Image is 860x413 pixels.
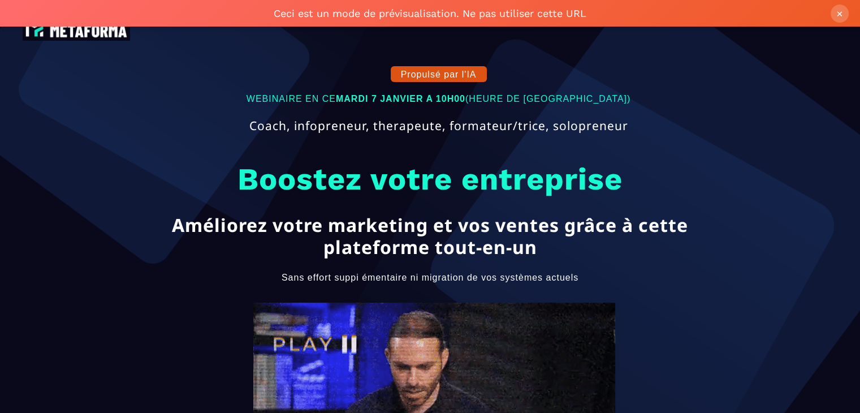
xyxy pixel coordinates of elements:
text: Améliorez votre marketing et vos ventes grâce à cette plateforme tout-en-un [150,212,710,261]
img: 074ec184fe1d2425f80d4b33d62ca662_abe9e435164421cb06e33ef15842a39e_e5ef653356713f0d7dd3797ab850248... [23,17,130,41]
button: × [831,5,849,23]
b: Boostez votre entreprise [237,161,623,197]
text: Sans effort suppi émentaire ni migration de vos systèmes actuels [8,269,852,286]
text: WEBINAIRE EN CE (HEURE DE [GEOGRAPHIC_DATA]) [17,91,860,107]
text: Coach, infopreneur, therapeute, formateur/trice, solopreneur [17,115,860,136]
b: MARDI 7 JANVIER A 10H00 [336,94,465,104]
span: Ceci est un mode de prévisualisation. Ne pas utiliser cette URL [11,7,849,19]
button: Propulsé par l'IA [391,66,487,82]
